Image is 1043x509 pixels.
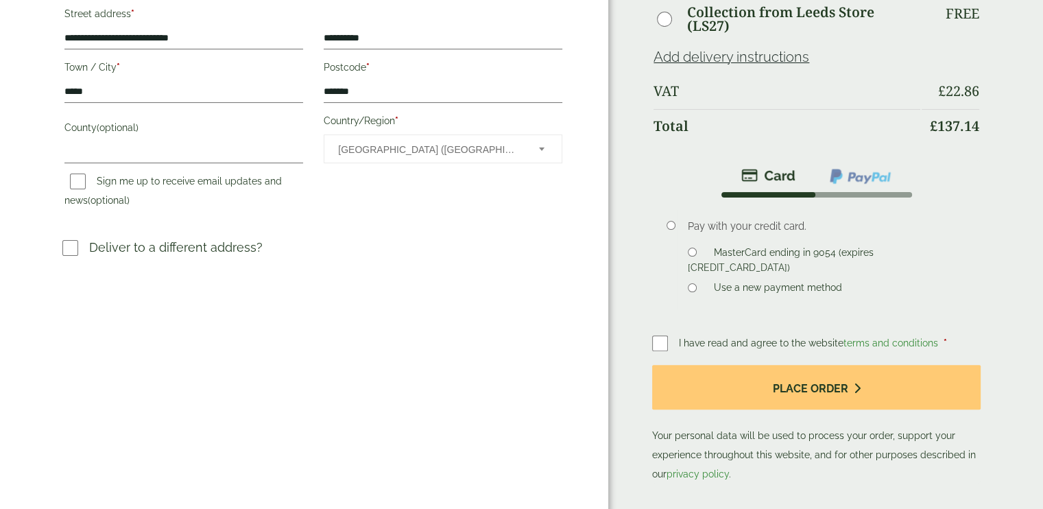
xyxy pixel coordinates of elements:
[930,117,937,135] span: £
[679,338,941,348] span: I have read and agree to the website
[652,365,981,410] button: Place order
[88,195,130,206] span: (optional)
[654,109,920,143] th: Total
[366,62,370,73] abbr: required
[930,117,979,135] bdi: 137.14
[741,167,795,184] img: stripe.png
[687,5,920,33] label: Collection from Leeds Store (LS27)
[667,469,729,480] a: privacy policy
[828,167,892,185] img: ppcp-gateway.png
[117,62,120,73] abbr: required
[131,8,134,19] abbr: required
[944,338,947,348] abbr: required
[688,247,874,277] label: MasterCard ending in 9054 (expires [CREDIT_CARD_DATA])
[938,82,979,100] bdi: 22.86
[64,58,303,81] label: Town / City
[324,134,562,163] span: Country/Region
[64,4,303,27] label: Street address
[64,176,282,210] label: Sign me up to receive email updates and news
[654,49,809,65] a: Add delivery instructions
[324,111,562,134] label: Country/Region
[652,365,981,484] p: Your personal data will be used to process your order, support your experience throughout this we...
[324,58,562,81] label: Postcode
[395,115,398,126] abbr: required
[938,82,946,100] span: £
[97,122,139,133] span: (optional)
[843,338,938,348] a: terms and conditions
[708,282,848,297] label: Use a new payment method
[946,5,979,22] p: Free
[64,118,303,141] label: County
[338,135,520,164] span: United Kingdom (UK)
[688,219,959,234] p: Pay with your credit card.
[70,174,86,189] input: Sign me up to receive email updates and news(optional)
[89,238,263,257] p: Deliver to a different address?
[654,75,920,108] th: VAT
